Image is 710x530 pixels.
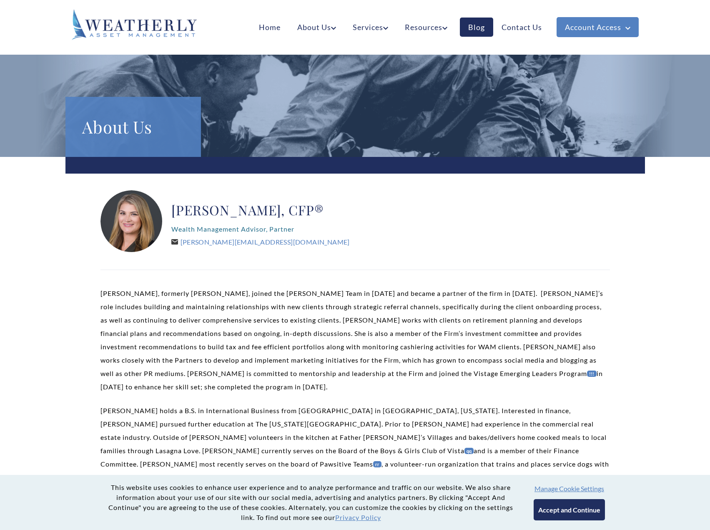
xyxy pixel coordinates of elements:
[82,114,184,140] h1: About Us
[534,499,605,520] button: Accept and Continue
[396,18,456,37] a: Resources
[460,18,493,37] a: Blog
[105,482,517,522] p: This website uses cookies to enhance user experience and to analyze performance and traffic on ou...
[344,18,396,37] a: Services
[100,287,610,394] p: [PERSON_NAME], formerly [PERSON_NAME], joined the [PERSON_NAME] Team in [DATE] and became a partn...
[493,18,550,37] a: Contact Us
[557,17,639,37] a: Account Access
[335,513,381,521] a: Privacy Policy
[171,202,350,218] h2: [PERSON_NAME], CFP®
[464,448,474,454] a: qq
[587,371,597,377] a: !!!
[171,222,350,236] p: Wealth Management Advisor, Partner
[100,404,610,484] p: [PERSON_NAME] holds a B.S. in International Business from [GEOGRAPHIC_DATA] in [GEOGRAPHIC_DATA],...
[534,485,604,492] button: Manage Cookie Settings
[373,461,382,467] a: rr
[251,18,289,37] a: Home
[171,238,350,246] a: [PERSON_NAME][EMAIL_ADDRESS][DOMAIN_NAME]
[72,9,197,40] img: Weatherly
[289,18,344,37] a: About Us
